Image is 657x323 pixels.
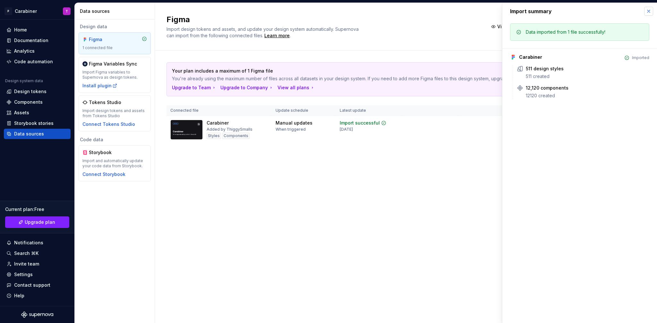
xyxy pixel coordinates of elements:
[14,271,33,278] div: Settings
[14,120,54,127] div: Storybook stories
[82,70,147,80] div: Import Figma variables to Supernova as design tokens.
[4,108,71,118] a: Assets
[277,84,315,91] button: View all plans
[14,58,53,65] div: Code automation
[4,259,71,269] a: Invite team
[497,23,530,30] span: View summary
[172,84,217,91] button: Upgrade to Team
[526,85,568,91] div: 12,120 components
[14,240,43,246] div: Notifications
[264,32,290,39] a: Learn more
[1,4,73,18] button: PCarabinerT
[25,219,55,225] span: Upgrade plan
[340,127,353,132] div: [DATE]
[14,250,38,257] div: Search ⌘K
[4,248,71,258] button: Search ⌘K
[4,129,71,139] a: Data sources
[4,291,71,301] button: Help
[276,120,312,126] div: Manual updates
[4,46,71,56] a: Analytics
[4,35,71,46] a: Documentation
[5,78,43,83] div: Design system data
[4,86,71,97] a: Design tokens
[82,108,147,118] div: Import design tokens and assets from Tokens Studio
[526,65,564,72] div: 511 design styles
[220,84,274,91] button: Upgrade to Company
[207,127,252,132] div: Added by ThiggySmalls
[166,26,360,38] span: Import design tokens and assets, and update your design system automatically. Supernova can impor...
[14,261,39,267] div: Invite team
[4,97,71,107] a: Components
[166,105,272,116] th: Connected file
[79,136,151,143] div: Code data
[263,33,291,38] span: .
[207,120,229,126] div: Carabiner
[632,55,649,60] div: Imported
[15,8,37,14] div: Carabiner
[4,7,12,15] div: P
[526,73,649,80] div: 511 created
[14,99,43,105] div: Components
[14,109,29,116] div: Assets
[172,75,595,82] p: You're already using the maximum number of files across all datasets in your design system. If yo...
[5,216,69,228] a: Upgrade plan
[526,29,605,35] div: Data imported from 1 file successfully!
[510,7,552,15] div: Import summary
[14,292,24,299] div: Help
[272,105,336,116] th: Update schedule
[79,145,151,181] a: StorybookImport and automatically update your code data from Storybook.Connect Storybook
[336,105,403,116] th: Latest update
[14,37,48,44] div: Documentation
[207,133,221,139] div: Styles
[82,45,147,50] div: 1 connected file
[4,57,71,67] a: Code automation
[79,95,151,131] a: Tokens StudioImport design tokens and assets from Tokens StudioConnect Tokens Studio
[79,57,151,93] a: Figma Variables SyncImport Figma variables to Supernova as design tokens.Install plugin
[89,61,137,67] div: Figma Variables Sync
[65,9,68,14] div: T
[340,120,380,126] div: Import successful
[4,25,71,35] a: Home
[519,54,542,60] div: Carabiner
[79,23,151,30] div: Design data
[166,14,480,25] h2: Figma
[222,133,250,139] div: Components
[14,282,50,288] div: Contact support
[4,118,71,128] a: Storybook stories
[82,158,147,169] div: Import and automatically update your code data from Storybook.
[4,269,71,280] a: Settings
[79,32,151,54] a: Figma1 connected file
[14,48,35,54] div: Analytics
[526,92,649,99] div: 12120 created
[14,131,44,137] div: Data sources
[82,121,135,127] button: Connect Tokens Studio
[80,8,152,14] div: Data sources
[89,36,120,43] div: Figma
[14,88,47,95] div: Design tokens
[276,127,306,132] div: When triggered
[4,238,71,248] button: Notifications
[172,68,595,74] p: Your plan includes a maximum of 1 Figma file
[14,27,27,33] div: Home
[89,149,120,156] div: Storybook
[488,21,534,32] button: View summary
[5,206,69,213] div: Current plan : Free
[82,171,125,178] button: Connect Storybook
[21,311,53,318] svg: Supernova Logo
[82,83,117,89] button: Install plugin
[4,280,71,290] button: Contact support
[89,99,121,106] div: Tokens Studio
